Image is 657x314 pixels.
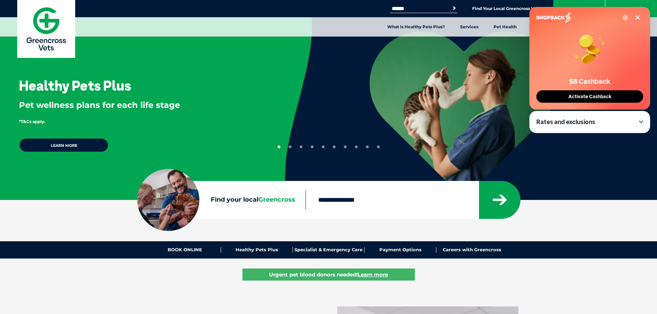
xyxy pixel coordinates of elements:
a: Pet Health [486,17,524,37]
a: Payment Options [365,247,436,253]
button: 10 of 10 [377,145,380,148]
label: Find your local [137,195,306,205]
a: BOOK ONLINE [149,247,221,253]
a: Healthy Pets Plus [221,247,293,253]
button: 7 of 10 [344,145,347,148]
a: Pet Articles [524,17,565,37]
span: Greencross [258,196,295,203]
a: Learn more [19,138,109,152]
button: Search [451,5,458,12]
a: Services [452,17,486,37]
a: What is Healthy Pets Plus? [380,17,452,37]
button: 5 of 10 [322,145,325,148]
h3: Healthy Pets Plus [19,79,131,92]
a: Specialist & Emergency Care [293,247,365,253]
button: 4 of 10 [311,145,313,148]
u: Learn more [358,271,388,278]
button: 9 of 10 [366,145,369,148]
button: 3 of 10 [300,145,302,148]
button: 8 of 10 [355,145,358,148]
button: 2 of 10 [289,145,291,148]
button: 1 of 10 [278,145,280,148]
a: Careers with Greencross [436,247,508,253]
button: 6 of 10 [333,145,336,148]
span: *T&Cs apply. [19,119,45,124]
a: Urgent pet blood donors needed!Learn more [242,269,415,281]
p: Pet wellness plans for each life stage [19,99,262,111]
a: Find Your Local Greencross Vet [472,6,538,11]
